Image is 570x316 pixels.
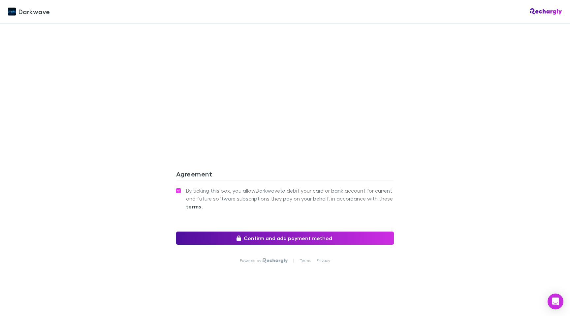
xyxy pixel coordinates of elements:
[186,187,394,210] span: By ticking this box, you allow Darkwave to debit your card or bank account for current and future...
[293,258,294,263] p: |
[240,258,263,263] p: Powered by
[8,8,16,16] img: Darkwave's Logo
[530,8,562,15] img: Rechargly Logo
[18,7,50,16] span: Darkwave
[548,294,563,309] div: Open Intercom Messenger
[176,170,394,180] h3: Agreement
[316,258,330,263] a: Privacy
[263,258,288,263] img: Rechargly Logo
[300,258,311,263] a: Terms
[186,203,202,210] strong: terms
[176,232,394,245] button: Confirm and add payment method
